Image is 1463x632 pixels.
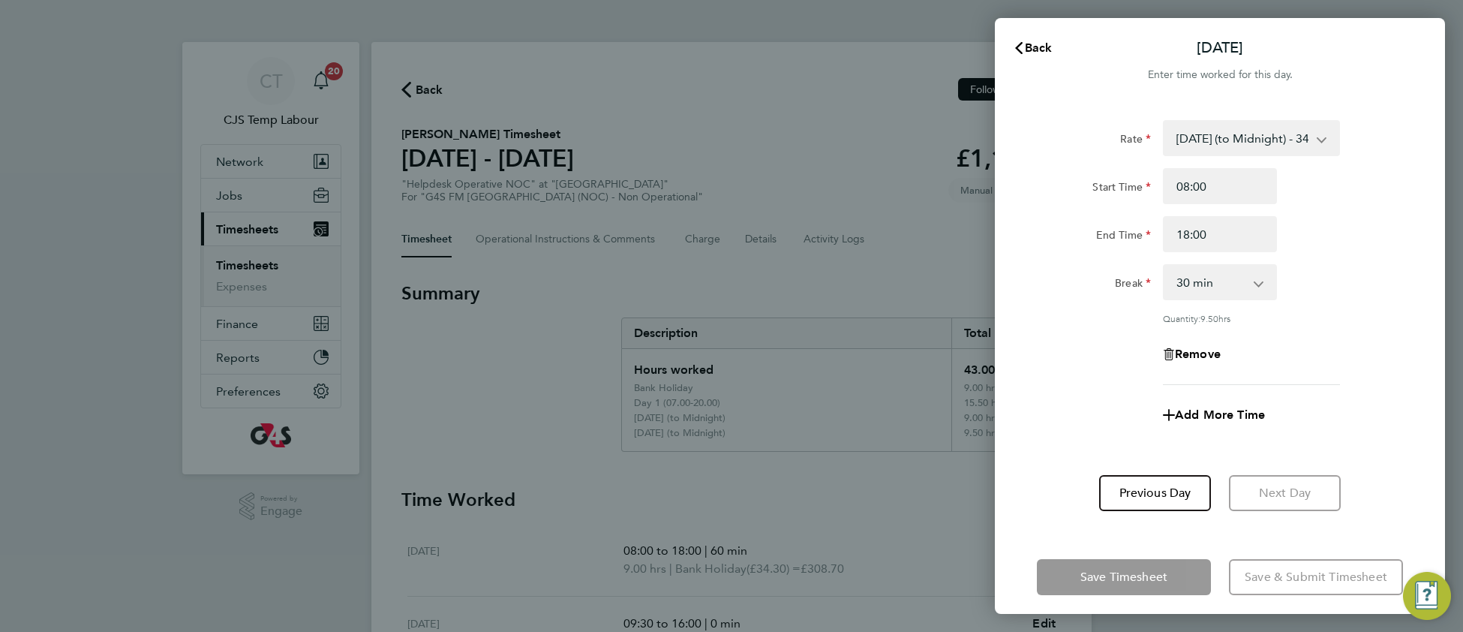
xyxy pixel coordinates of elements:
span: Previous Day [1119,486,1191,501]
p: [DATE] [1197,38,1243,59]
span: 9.50 [1200,312,1218,324]
button: Remove [1163,348,1221,360]
button: Back [998,33,1068,63]
label: Start Time [1092,180,1151,198]
label: Break [1115,276,1151,294]
button: Engage Resource Center [1403,572,1451,620]
span: Add More Time [1175,408,1265,422]
label: End Time [1096,228,1151,246]
label: Rate [1120,132,1151,150]
input: E.g. 18:00 [1163,216,1277,252]
div: Quantity: hrs [1163,312,1340,324]
span: Back [1025,41,1053,55]
button: Previous Day [1099,475,1211,511]
span: Remove [1175,347,1221,361]
input: E.g. 08:00 [1163,168,1277,204]
div: Enter time worked for this day. [995,66,1445,84]
button: Add More Time [1163,409,1265,421]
